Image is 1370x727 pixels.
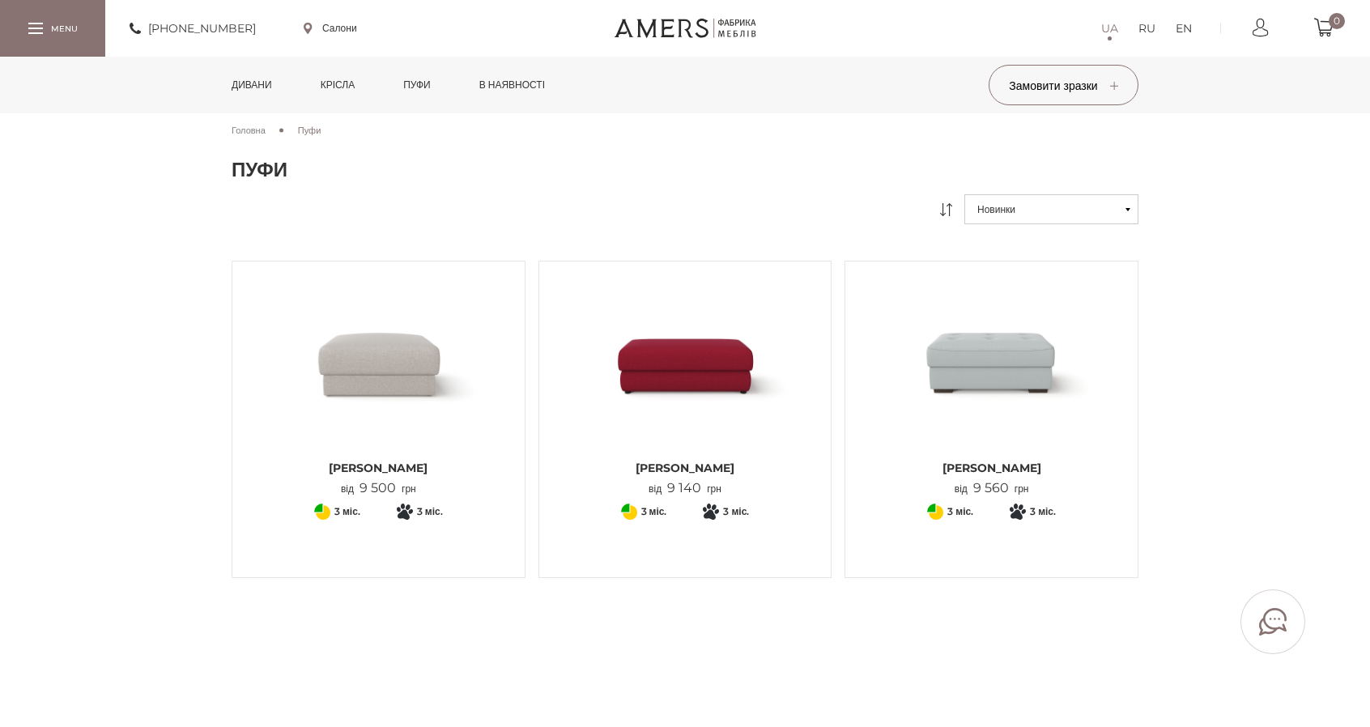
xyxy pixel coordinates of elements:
[232,158,1138,182] h1: Пуфи
[1329,13,1345,29] span: 0
[232,125,266,136] span: Головна
[308,57,367,113] a: Крісла
[955,481,1029,496] p: від грн
[649,481,721,496] p: від грн
[130,19,256,38] a: [PHONE_NUMBER]
[551,274,819,452] img: Пуф ДЖЕММА
[245,274,513,496] a: Пуф БРУНО [PERSON_NAME] від9 500грн
[341,481,416,496] p: від грн
[723,502,749,521] span: 3 міс.
[1176,19,1192,38] a: EN
[968,480,1015,495] span: 9 560
[857,274,1125,496] a: Пуф ЕШЛІ [PERSON_NAME] від9 560грн
[857,460,1125,476] span: [PERSON_NAME]
[964,194,1138,224] button: Новинки
[662,480,707,495] span: 9 140
[947,502,973,521] span: 3 міс.
[391,57,443,113] a: Пуфи
[304,21,357,36] a: Салони
[641,502,667,521] span: 3 міс.
[1030,502,1056,521] span: 3 міс.
[232,123,266,138] a: Головна
[551,274,819,496] a: Пуф ДЖЕММА [PERSON_NAME] від9 140грн
[354,480,402,495] span: 9 500
[1009,79,1117,93] span: Замовити зразки
[245,274,513,452] img: Пуф БРУНО
[989,65,1138,105] button: Замовити зразки
[551,460,819,476] span: [PERSON_NAME]
[857,274,1125,452] img: Пуф ЕШЛІ
[1101,19,1118,38] a: UA
[219,57,284,113] a: Дивани
[417,502,443,521] span: 3 міс.
[245,460,513,476] span: [PERSON_NAME]
[1138,19,1155,38] a: RU
[467,57,557,113] a: в наявності
[334,502,360,521] span: 3 міс.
